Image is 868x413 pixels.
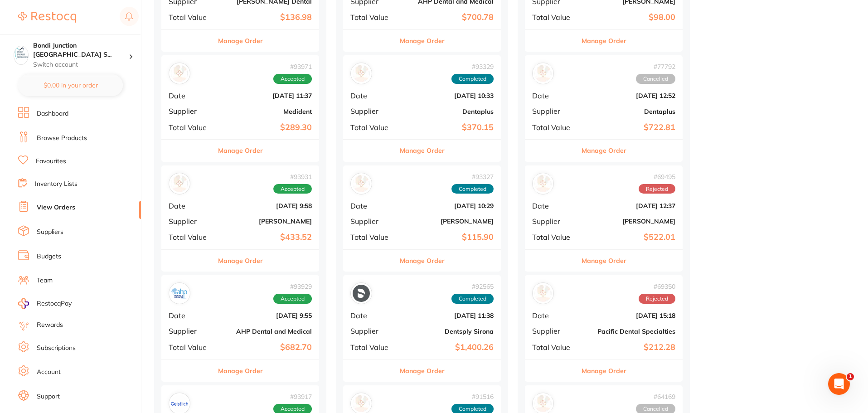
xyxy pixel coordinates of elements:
span: Accepted [273,294,312,304]
span: # 93327 [451,173,494,180]
span: # 69350 [639,283,675,290]
a: Rewards [37,321,63,330]
div: AHP Dental and Medical#93929AcceptedDate[DATE] 9:55SupplierAHP Dental and MedicalTotal Value$682.... [161,275,319,382]
img: Henry Schein Halas [171,175,188,192]
span: # 93329 [451,63,494,70]
span: Supplier [169,327,214,335]
span: Total Value [350,13,396,21]
span: 1 [847,373,854,380]
span: Rejected [639,184,675,194]
a: Dashboard [37,109,68,118]
span: Total Value [169,233,214,241]
span: Date [350,202,396,210]
span: Completed [451,294,494,304]
a: Favourites [36,157,66,166]
button: Manage Order [218,250,263,272]
a: Budgets [37,252,61,261]
b: $682.70 [221,343,312,352]
span: Supplier [350,107,396,115]
p: Switch account [33,60,129,69]
span: Date [350,311,396,320]
button: Manage Order [582,140,626,161]
span: # 64169 [636,393,675,400]
img: Henry Schein Halas [353,175,370,192]
img: Henry Schein Halas [534,175,552,192]
b: $370.15 [403,123,494,132]
span: Completed [451,74,494,84]
button: Manage Order [218,30,263,52]
a: Subscriptions [37,344,76,353]
b: $522.01 [585,233,675,242]
span: Rejected [639,294,675,304]
span: Date [169,202,214,210]
b: [DATE] 10:29 [403,202,494,209]
a: RestocqPay [18,298,72,309]
button: Manage Order [400,140,445,161]
b: Dentaplus [585,108,675,115]
a: Support [37,392,60,401]
span: Accepted [273,74,312,84]
b: $1,400.26 [403,343,494,352]
span: # 92565 [451,283,494,290]
span: Total Value [169,343,214,351]
a: Restocq Logo [18,7,76,28]
span: Date [350,92,396,100]
span: # 69495 [639,173,675,180]
h4: Bondi Junction Sydney Specialist Periodontics [33,41,129,59]
img: RestocqPay [18,298,29,309]
img: Raypurt Dental [534,395,552,412]
b: $136.98 [221,13,312,22]
img: Geistlich [171,395,188,412]
button: Manage Order [218,360,263,382]
span: Total Value [169,123,214,131]
b: [DATE] 9:58 [221,202,312,209]
img: Dentsply Sirona [353,285,370,302]
span: Supplier [350,217,396,225]
button: Manage Order [400,360,445,382]
span: Supplier [532,217,577,225]
b: $212.28 [585,343,675,352]
span: Total Value [532,233,577,241]
b: [PERSON_NAME] [221,218,312,225]
img: Restocq Logo [18,12,76,23]
div: Henry Schein Halas#93931AcceptedDate[DATE] 9:58Supplier[PERSON_NAME]Total Value$433.52Manage Order [161,165,319,272]
b: Medident [221,108,312,115]
span: Cancelled [636,74,675,84]
b: [PERSON_NAME] [585,218,675,225]
span: Date [169,311,214,320]
span: Completed [451,184,494,194]
span: Accepted [273,184,312,194]
span: Total Value [532,343,577,351]
button: Manage Order [582,250,626,272]
span: RestocqPay [37,299,72,308]
button: Manage Order [218,140,263,161]
b: [DATE] 12:37 [585,202,675,209]
span: Total Value [350,233,396,241]
span: # 93971 [273,63,312,70]
b: $700.78 [403,13,494,22]
b: [DATE] 11:38 [403,312,494,319]
span: Supplier [169,217,214,225]
b: [DATE] 12:52 [585,92,675,99]
b: Pacific Dental Specialties [585,328,675,335]
button: Manage Order [582,30,626,52]
span: # 93929 [273,283,312,290]
b: $433.52 [221,233,312,242]
span: Total Value [532,123,577,131]
img: Dentaplus [353,65,370,82]
span: Supplier [350,327,396,335]
span: Supplier [532,107,577,115]
b: $722.81 [585,123,675,132]
img: Medident [171,65,188,82]
a: View Orders [37,203,75,212]
span: # 91516 [451,393,494,400]
span: Total Value [350,343,396,351]
span: Total Value [169,13,214,21]
span: # 93931 [273,173,312,180]
iframe: Intercom live chat [828,373,850,395]
b: $98.00 [585,13,675,22]
b: [DATE] 11:37 [221,92,312,99]
span: Date [532,311,577,320]
a: Inventory Lists [35,180,78,189]
a: Account [37,368,61,377]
